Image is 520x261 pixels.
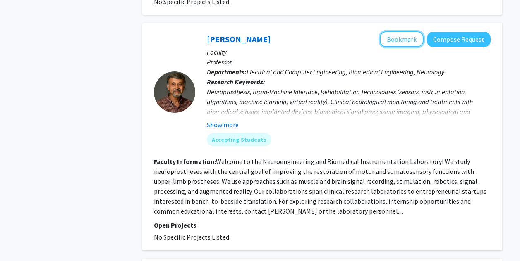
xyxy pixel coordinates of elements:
[154,157,216,166] b: Faculty Information:
[207,133,271,146] mat-chip: Accepting Students
[207,87,491,126] div: Neuroprosthesis, Brain-Machine Interface, Rehabilitation Technologies (sensors, instrumentation, ...
[207,47,491,57] p: Faculty
[380,31,424,47] button: Add Nitish Thakor to Bookmarks
[154,233,229,241] span: No Specific Projects Listed
[247,68,444,76] span: Electrical and Computer Engineering, Biomedical Engineering, Neurology
[207,34,271,44] a: [PERSON_NAME]
[154,157,486,215] fg-read-more: Welcome to the Neuroengineering and Biomedical Instrumentation Laboratory! We study neuroprosthes...
[154,220,491,230] p: Open Projects
[427,32,491,47] button: Compose Request to Nitish Thakor
[207,68,247,76] b: Departments:
[207,120,239,130] button: Show more
[207,78,265,86] b: Research Keywords:
[6,224,35,255] iframe: Chat
[207,57,491,67] p: Professor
